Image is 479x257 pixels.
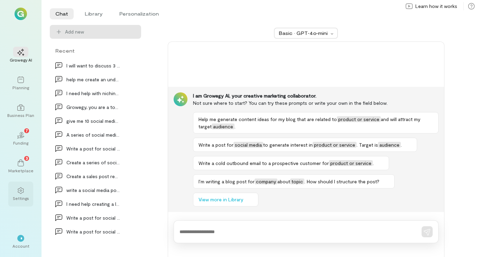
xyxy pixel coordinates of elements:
[357,142,378,148] span: . Target is
[65,28,84,35] span: Add new
[26,155,28,161] span: 3
[193,138,417,152] button: Write a post forsocial mediato generate interest inproduct or service. Target isaudience.
[12,85,29,90] div: Planning
[199,142,233,148] span: Write a post for
[66,62,120,69] div: I will want to discuss 3 avatar clients with the…
[337,116,381,122] span: product or service
[193,92,439,99] div: I am Growegy AI, your creative marketing collaborator.
[193,112,439,134] button: Help me generate content ideas for my blog that are related toproduct or serviceand will attract ...
[193,99,439,107] div: Not sure where to start? You can try these prompts or write your own in the field below.
[8,43,33,68] a: Growegy AI
[50,47,141,54] div: Recent
[12,243,29,249] div: Account
[199,116,337,122] span: Help me generate content ideas for my blog that are related to
[304,178,379,184] span: . How should I structure the post?
[199,160,329,166] span: Write a cold outbound email to a prospective customer for
[255,178,277,184] span: company
[8,126,33,151] a: Funding
[66,103,120,111] div: Growegy, you are a top marketer for [PERSON_NAME]…
[10,57,32,63] div: Growegy AI
[66,200,120,208] div: I need help creating a logo
[193,156,389,170] button: Write a cold outbound email to a prospective customer forproduct or service.
[79,8,108,19] li: Library
[277,178,290,184] span: about
[415,3,457,10] span: Learn how it works
[114,8,164,19] li: Personalization
[66,159,120,166] div: Create a series of social Media posts regarding t…
[8,99,33,123] a: Business Plan
[8,182,33,206] a: Settings
[313,142,357,148] span: product or service
[329,160,373,166] span: product or service
[66,76,120,83] div: help me create an understandable definition of so…
[212,123,234,129] span: audience
[193,193,258,206] button: View more in Library
[199,178,255,184] span: I’m writing a blog post for
[233,142,263,148] span: social media
[66,131,120,138] div: A series of social media posts that what you beli…
[66,228,120,235] div: Write a post for social media to generate interes…
[199,196,243,203] span: View more in Library
[66,214,120,221] div: Write a post for social media to generate interes…
[199,116,420,129] span: and will attract my target
[13,195,29,201] div: Settings
[26,127,28,134] span: 7
[290,178,304,184] span: topic
[263,142,313,148] span: to generate interest in
[234,123,236,129] span: .
[8,154,33,179] a: Marketplace
[50,8,74,19] li: Chat
[7,112,34,118] div: Business Plan
[279,30,329,37] div: Basic · GPT‑4o‑mini
[66,90,120,97] div: I need help with niching my clientele. I want to…
[66,117,120,125] div: give me 10 social media posts about epigenetics
[8,229,33,254] div: *Account
[378,142,401,148] span: audience
[401,142,402,148] span: .
[66,145,120,152] div: Write a post for social media to generate interes…
[66,186,120,194] div: write a social media post to sell a "somatic coac…
[373,160,374,166] span: .
[66,173,120,180] div: Create a sales post reminding people to use their…
[8,168,34,173] div: Marketplace
[13,140,28,146] div: Funding
[193,174,395,189] button: I’m writing a blog post forcompanyabouttopic. How should I structure the post?
[8,71,33,96] a: Planning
